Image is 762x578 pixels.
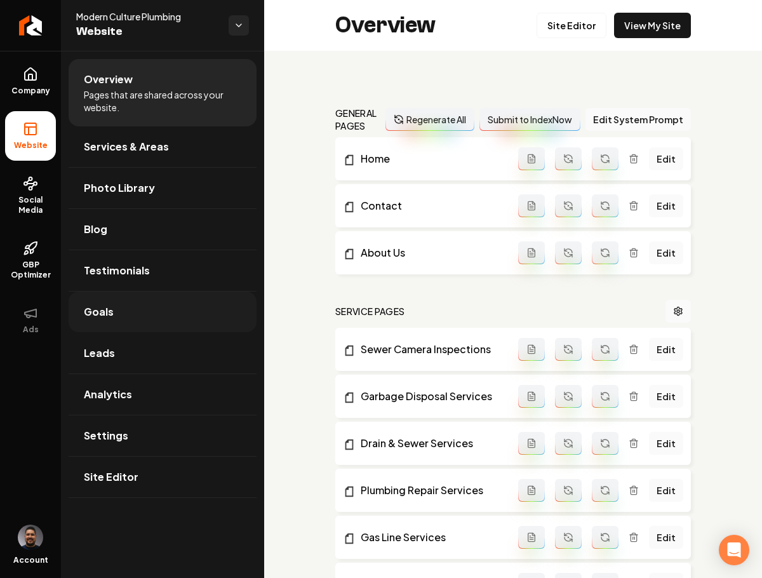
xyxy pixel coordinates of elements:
span: Leads [84,346,115,361]
span: Account [13,555,48,565]
h2: general pages [335,107,385,132]
a: Photo Library [69,168,257,208]
a: Edit [649,241,683,264]
a: Edit [649,385,683,408]
button: Open user button [18,525,43,550]
span: Modern Culture Plumbing [76,10,218,23]
a: Home [343,151,518,166]
a: Edit [649,338,683,361]
img: Rebolt Logo [19,15,43,36]
button: Add admin page prompt [518,385,545,408]
span: Overview [84,72,133,87]
a: Leads [69,333,257,373]
a: Edit [649,526,683,549]
a: Edit [649,432,683,455]
a: Company [5,57,56,106]
a: Gas Line Services [343,530,518,545]
span: Site Editor [84,469,138,485]
button: Add admin page prompt [518,241,545,264]
button: Ads [5,295,56,345]
div: Open Intercom Messenger [719,535,749,565]
button: Add admin page prompt [518,338,545,361]
span: Goals [84,304,114,319]
a: GBP Optimizer [5,231,56,290]
span: Analytics [84,387,132,402]
a: Contact [343,198,518,213]
span: GBP Optimizer [5,260,56,280]
a: Blog [69,209,257,250]
a: Testimonials [69,250,257,291]
button: Add admin page prompt [518,194,545,217]
a: Social Media [5,166,56,225]
button: Edit System Prompt [585,108,691,131]
a: Edit [649,147,683,170]
a: Services & Areas [69,126,257,167]
a: Site Editor [537,13,606,38]
a: Edit [649,479,683,502]
span: Website [9,140,53,151]
a: Settings [69,415,257,456]
span: Settings [84,428,128,443]
a: Drain & Sewer Services [343,436,518,451]
a: Site Editor [69,457,257,497]
button: Submit to IndexNow [479,108,580,131]
a: Analytics [69,374,257,415]
span: Testimonials [84,263,150,278]
a: Sewer Camera Inspections [343,342,518,357]
button: Add admin page prompt [518,479,545,502]
a: View My Site [614,13,691,38]
a: Plumbing Repair Services [343,483,518,498]
span: Website [76,23,218,41]
span: Services & Areas [84,139,169,154]
a: Goals [69,292,257,332]
a: About Us [343,245,518,260]
span: Company [6,86,55,96]
span: Pages that are shared across your website. [84,88,241,114]
span: Social Media [5,195,56,215]
button: Add admin page prompt [518,147,545,170]
button: Regenerate All [385,108,474,131]
h2: Overview [335,13,436,38]
span: Ads [18,325,44,335]
button: Add admin page prompt [518,526,545,549]
img: Daniel Humberto Ortega Celis [18,525,43,550]
a: Edit [649,194,683,217]
h2: Service Pages [335,305,405,318]
button: Add admin page prompt [518,432,545,455]
a: Garbage Disposal Services [343,389,518,404]
span: Photo Library [84,180,155,196]
span: Blog [84,222,107,237]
